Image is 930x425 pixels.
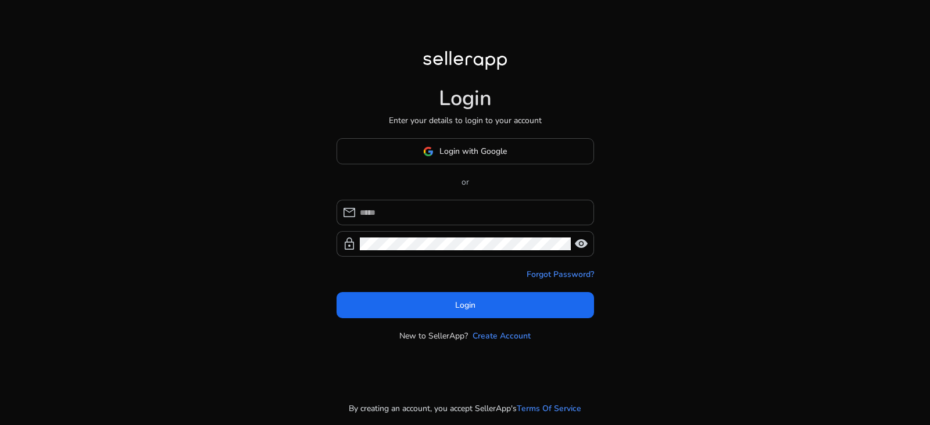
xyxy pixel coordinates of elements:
[527,268,594,280] a: Forgot Password?
[423,146,434,157] img: google-logo.svg
[473,330,531,342] a: Create Account
[342,237,356,251] span: lock
[342,206,356,219] span: mail
[517,402,581,415] a: Terms Of Service
[439,86,492,111] h1: Login
[337,176,594,188] p: or
[574,237,588,251] span: visibility
[337,138,594,164] button: Login with Google
[389,114,542,127] p: Enter your details to login to your account
[455,299,475,311] span: Login
[399,330,468,342] p: New to SellerApp?
[337,292,594,318] button: Login
[439,145,507,157] span: Login with Google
